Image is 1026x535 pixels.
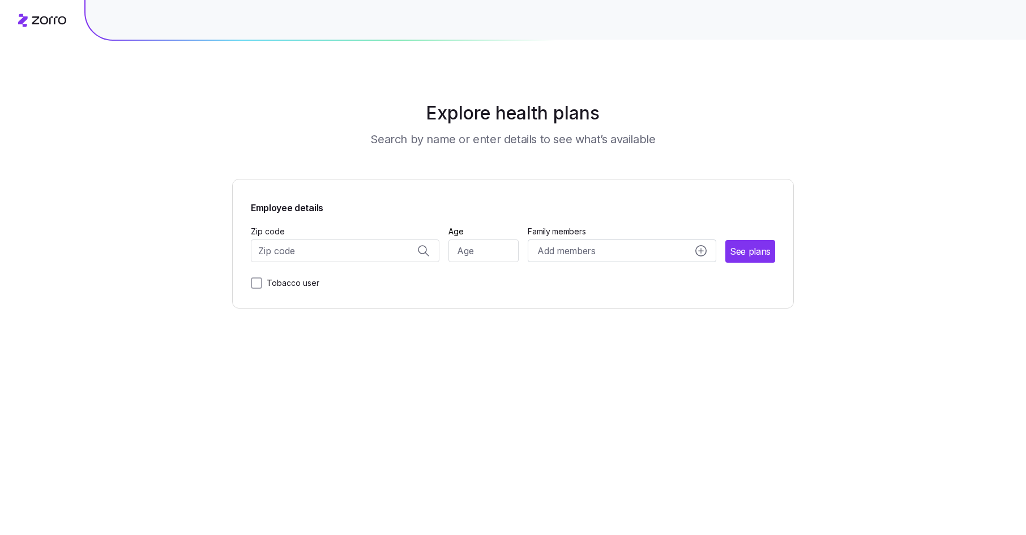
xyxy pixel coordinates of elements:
button: Add membersadd icon [528,239,716,262]
span: Add members [537,244,595,258]
input: Age [448,239,519,262]
button: See plans [725,240,775,263]
h1: Explore health plans [260,100,766,127]
h3: Search by name or enter details to see what’s available [370,131,655,147]
label: Tobacco user [262,276,319,290]
svg: add icon [695,245,707,256]
label: Age [448,225,464,238]
span: Family members [528,226,716,237]
label: Zip code [251,225,285,238]
input: Zip code [251,239,439,262]
span: See plans [730,245,771,259]
span: Employee details [251,198,323,215]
